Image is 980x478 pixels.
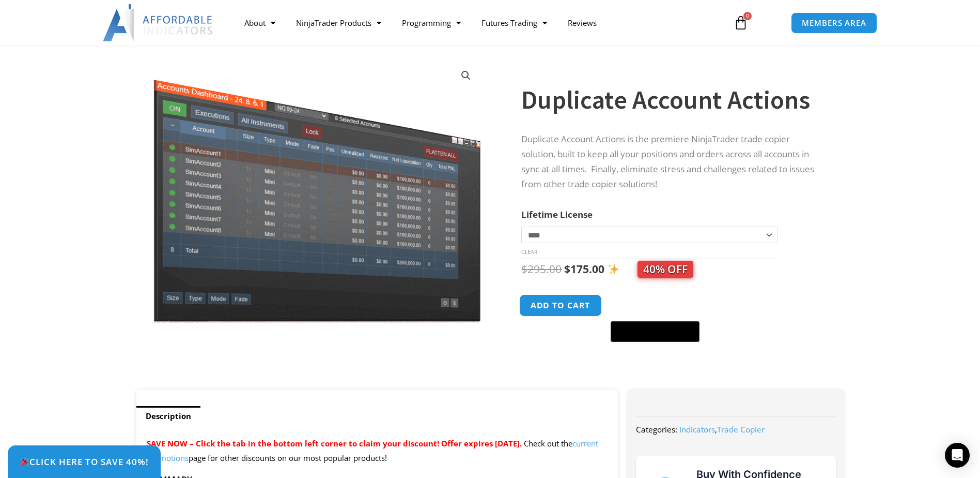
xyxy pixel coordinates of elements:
[611,321,699,342] button: Buy with GPay
[20,457,149,466] span: Click Here to save 40%!
[608,264,619,275] img: ✨
[103,4,214,41] img: LogoAI | Affordable Indicators – NinjaTrader
[557,11,607,35] a: Reviews
[521,248,537,256] a: Clear options
[147,437,608,466] p: Check out the page for other discounts on our most popular products!
[8,445,161,478] a: 🎉Click Here to save 40%!
[636,424,677,435] span: Categories:
[791,12,877,34] a: MEMBERS AREA
[521,208,593,220] label: Lifetime License
[234,11,286,35] a: About
[520,294,602,317] button: Add to cart
[147,438,522,449] span: SAVE NOW – Click the tab in the bottom left corner to claim your discount! Offer expires [DATE].
[718,8,764,38] a: 0
[521,132,823,192] p: Duplicate Account Actions is the premiere NinjaTrader trade copier solution, built to keep all yo...
[679,424,715,435] a: Indicators
[521,262,562,276] bdi: 295.00
[945,443,970,468] div: Open Intercom Messenger
[471,11,557,35] a: Futures Trading
[136,406,200,426] a: Description
[521,262,527,276] span: $
[392,11,471,35] a: Programming
[564,262,570,276] span: $
[457,66,475,85] a: View full-screen image gallery
[20,457,29,466] img: 🎉
[609,293,702,318] iframe: Secure express checkout frame
[521,348,823,357] iframe: PayPal Message 1
[564,262,604,276] bdi: 175.00
[521,82,823,118] h1: Duplicate Account Actions
[637,261,693,278] span: 40% OFF
[802,19,866,27] span: MEMBERS AREA
[286,11,392,35] a: NinjaTrader Products
[234,11,722,35] nav: Menu
[743,12,752,20] span: 0
[679,424,765,435] span: ,
[717,424,765,435] a: Trade Copier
